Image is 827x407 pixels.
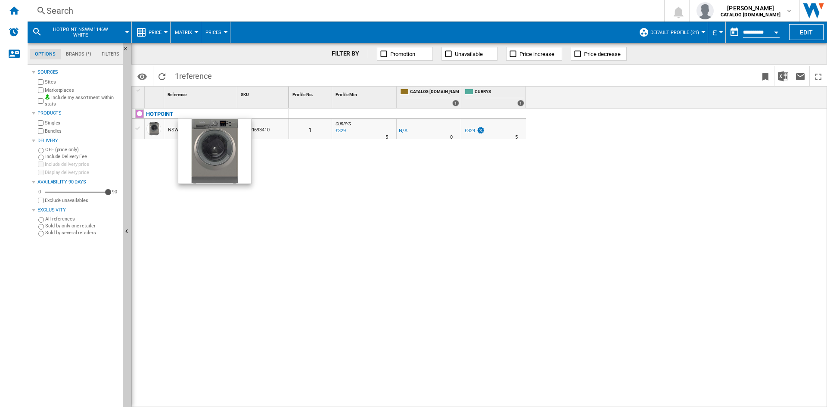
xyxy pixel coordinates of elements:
[708,22,726,43] md-menu: Currency
[46,27,115,38] span: HOTPOINT NSWM1146W WHITE
[650,30,699,35] span: Default profile (21)
[336,121,351,126] span: CURRYS
[241,92,249,97] span: SKU
[639,22,703,43] div: Default profile (21)
[386,133,388,142] div: Delivery Time : 5 days
[239,87,289,100] div: SKU Sort None
[38,224,44,230] input: Sold by only one retailer
[32,22,127,43] div: HOTPOINT NSWM1146W WHITE
[789,24,824,40] button: Edit
[475,89,524,96] span: CURRYS
[377,47,433,61] button: Promotion
[168,92,187,97] span: Reference
[178,119,251,183] img: 10264885
[166,87,237,100] div: Reference Sort None
[410,89,459,96] span: CATALOG [DOMAIN_NAME]
[721,12,780,18] b: CATALOG [DOMAIN_NAME]
[38,148,44,153] input: OFF (price only)
[136,22,166,43] div: Price
[36,189,43,195] div: 0
[450,133,453,142] div: Delivery Time : 0 day
[291,87,332,100] div: Sort None
[712,28,717,37] span: £
[45,169,119,176] label: Display delivery price
[506,47,562,61] button: Price increase
[171,66,216,84] span: 1
[61,49,96,59] md-tab-item: Brands (*)
[9,27,19,37] img: alerts-logo.svg
[205,22,226,43] button: Prices
[38,170,44,175] input: Display delivery price
[650,22,703,43] button: Default profile (21)
[149,22,166,43] button: Price
[37,207,119,214] div: Exclusivity
[123,43,133,59] button: Hide
[465,128,475,134] div: £329
[452,100,459,106] div: 1 offers sold by CATALOG BEKO.UK
[149,30,162,35] span: Price
[38,198,44,203] input: Display delivery price
[334,87,396,100] div: Profile Min Sort None
[768,23,784,39] button: Open calendar
[45,223,119,229] label: Sold by only one retailer
[476,127,485,134] img: promotionV3.png
[332,50,368,58] div: FILTER BY
[175,30,192,35] span: Matrix
[37,179,119,186] div: Availability 90 Days
[45,188,108,196] md-slider: Availability
[390,51,415,57] span: Promotion
[517,100,524,106] div: 1 offers sold by CURRYS
[334,87,396,100] div: Sort None
[757,66,774,86] button: Bookmark this report
[205,30,221,35] span: Prices
[37,69,119,76] div: Sources
[45,161,119,168] label: Include delivery price
[45,94,119,108] label: Include my assortment within stats
[96,49,124,59] md-tab-item: Filters
[239,87,289,100] div: Sort None
[45,94,50,99] img: mysite-bg-18x18.png
[134,68,151,84] button: Options
[463,127,485,135] div: £329
[774,66,792,86] button: Download in Excel
[515,133,518,142] div: Delivery Time : 5 days
[45,120,119,126] label: Singles
[778,71,788,81] img: excel-24x24.png
[584,51,621,57] span: Price decrease
[46,22,124,43] button: HOTPOINT NSWM1146W WHITE
[38,231,44,236] input: Sold by several retailers
[45,146,119,153] label: OFF (price only)
[175,22,196,43] button: Matrix
[38,128,44,134] input: Bundles
[38,96,44,106] input: Include my assortment within stats
[810,66,827,86] button: Maximize
[45,87,119,93] label: Marketplaces
[721,4,780,12] span: [PERSON_NAME]
[38,120,44,126] input: Singles
[398,87,461,108] div: CATALOG [DOMAIN_NAME] 1 offers sold by CATALOG BEKO.UK
[45,79,119,85] label: Sites
[571,47,627,61] button: Price decrease
[292,92,313,97] span: Profile No.
[153,66,171,86] button: Reload
[37,110,119,117] div: Products
[45,197,119,204] label: Exclude unavailables
[237,119,289,139] div: 869991693410
[696,2,714,19] img: profile.jpg
[38,162,44,167] input: Include delivery price
[38,79,44,85] input: Sites
[399,127,407,135] div: N/A
[146,109,173,119] div: Click to filter on that brand
[463,87,526,108] div: CURRYS 1 offers sold by CURRYS
[441,47,497,61] button: Unavailable
[146,87,164,100] div: Sort None
[726,24,743,41] button: md-calendar
[455,51,483,57] span: Unavailable
[712,22,721,43] button: £
[45,153,119,160] label: Include Delivery Fee
[519,51,554,57] span: Price increase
